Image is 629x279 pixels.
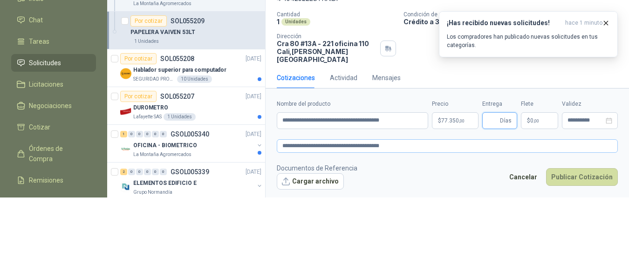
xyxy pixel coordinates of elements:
img: Company Logo [120,106,131,117]
label: Entrega [482,100,517,109]
label: Precio [432,100,479,109]
p: OFICINA - BIOMETRICO [133,141,197,150]
p: Dirección [277,33,376,40]
button: Publicar Cotización [546,168,618,186]
a: Órdenes de Compra [11,140,96,168]
p: $ 0,00 [521,112,558,129]
p: [DATE] [246,92,261,101]
a: Tareas [11,33,96,50]
a: Negociaciones [11,97,96,115]
a: Chat [11,11,96,29]
div: 2 [120,169,127,175]
div: 0 [128,169,135,175]
div: Cotizaciones [277,73,315,83]
img: Company Logo [120,143,131,155]
p: Hablador superior para computador [133,66,226,75]
div: 1 Unidades [130,38,163,45]
a: 2 0 0 0 0 0 GSOL005339[DATE] Company LogoELEMENTOS EDIFICIO EGrupo Normandía [120,166,263,196]
span: 77.350 [441,118,465,123]
p: DUROMETRO [133,103,168,112]
p: SOL055209 [171,18,205,24]
span: 0 [530,118,539,123]
p: Grupo Normandía [133,189,172,196]
span: Cotizar [29,122,50,132]
a: Por cotizarSOL055209PAPELERA VAIVEN 53LT1 Unidades [107,12,265,49]
span: Remisiones [29,175,63,185]
a: Cotizar [11,118,96,136]
div: Por cotizar [120,91,157,102]
p: Lafayette SAS [133,113,162,121]
div: Unidades [281,18,310,26]
p: 1 [277,18,280,26]
div: 0 [152,169,159,175]
div: 1 Unidades [164,113,196,121]
p: GSOL005340 [171,131,209,137]
label: Validez [562,100,618,109]
p: $77.350,00 [432,112,479,129]
div: Por cotizar [130,15,167,27]
div: 0 [152,131,159,137]
div: 0 [160,169,167,175]
span: ,00 [533,118,539,123]
div: 0 [144,131,151,137]
p: Crédito a 30 días [403,18,625,26]
div: 0 [160,131,167,137]
span: Días [500,113,512,129]
div: Actividad [330,73,357,83]
span: Tareas [29,36,49,47]
span: Órdenes de Compra [29,143,87,164]
div: 0 [136,169,143,175]
p: Condición de pago [403,11,625,18]
p: Documentos de Referencia [277,163,357,173]
p: Los compradores han publicado nuevas solicitudes en tus categorías. [447,33,610,49]
p: PAPELERA VAIVEN 53LT [130,28,195,37]
p: SOL055208 [160,55,194,62]
a: Por cotizarSOL055207[DATE] Company LogoDUROMETROLafayette SAS1 Unidades [107,87,265,125]
label: Nombre del producto [277,100,428,109]
span: Licitaciones [29,79,63,89]
p: [DATE] [246,168,261,177]
button: Cargar archivo [277,173,344,190]
div: 10 Unidades [177,75,212,83]
p: ELEMENTOS EDIFICIO E [133,179,197,188]
button: ¡Has recibido nuevas solicitudes!hace 1 minuto Los compradores han publicado nuevas solicitudes e... [439,11,618,57]
a: Configuración [11,193,96,211]
div: 1 [120,131,127,137]
a: Solicitudes [11,54,96,72]
h3: ¡Has recibido nuevas solicitudes! [447,19,561,27]
button: Cancelar [504,168,542,186]
div: Por cotizar [120,53,157,64]
span: Chat [29,15,43,25]
p: La Montaña Agromercados [133,151,191,158]
span: Negociaciones [29,101,72,111]
p: SEGURIDAD PROVISER LTDA [133,75,175,83]
span: Solicitudes [29,58,61,68]
p: [DATE] [246,54,261,63]
p: SOL055207 [160,93,194,100]
span: ,00 [459,118,465,123]
div: 0 [136,131,143,137]
p: GSOL005339 [171,169,209,175]
p: Cra 80 #13A - 221 oficina 110 Cali , [PERSON_NAME][GEOGRAPHIC_DATA] [277,40,376,63]
p: [DATE] [246,130,261,139]
span: hace 1 minuto [565,19,602,27]
div: Mensajes [372,73,401,83]
img: Company Logo [120,68,131,79]
p: Cantidad [277,11,396,18]
a: Remisiones [11,171,96,189]
a: 1 0 0 0 0 0 GSOL005340[DATE] Company LogoOFICINA - BIOMETRICOLa Montaña Agromercados [120,129,263,158]
div: 0 [128,131,135,137]
label: Flete [521,100,558,109]
a: Licitaciones [11,75,96,93]
span: Configuración [29,197,70,207]
img: Company Logo [120,181,131,192]
a: Por cotizarSOL055208[DATE] Company LogoHablador superior para computadorSEGURIDAD PROVISER LTDA10... [107,49,265,87]
div: 0 [144,169,151,175]
span: $ [527,118,530,123]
